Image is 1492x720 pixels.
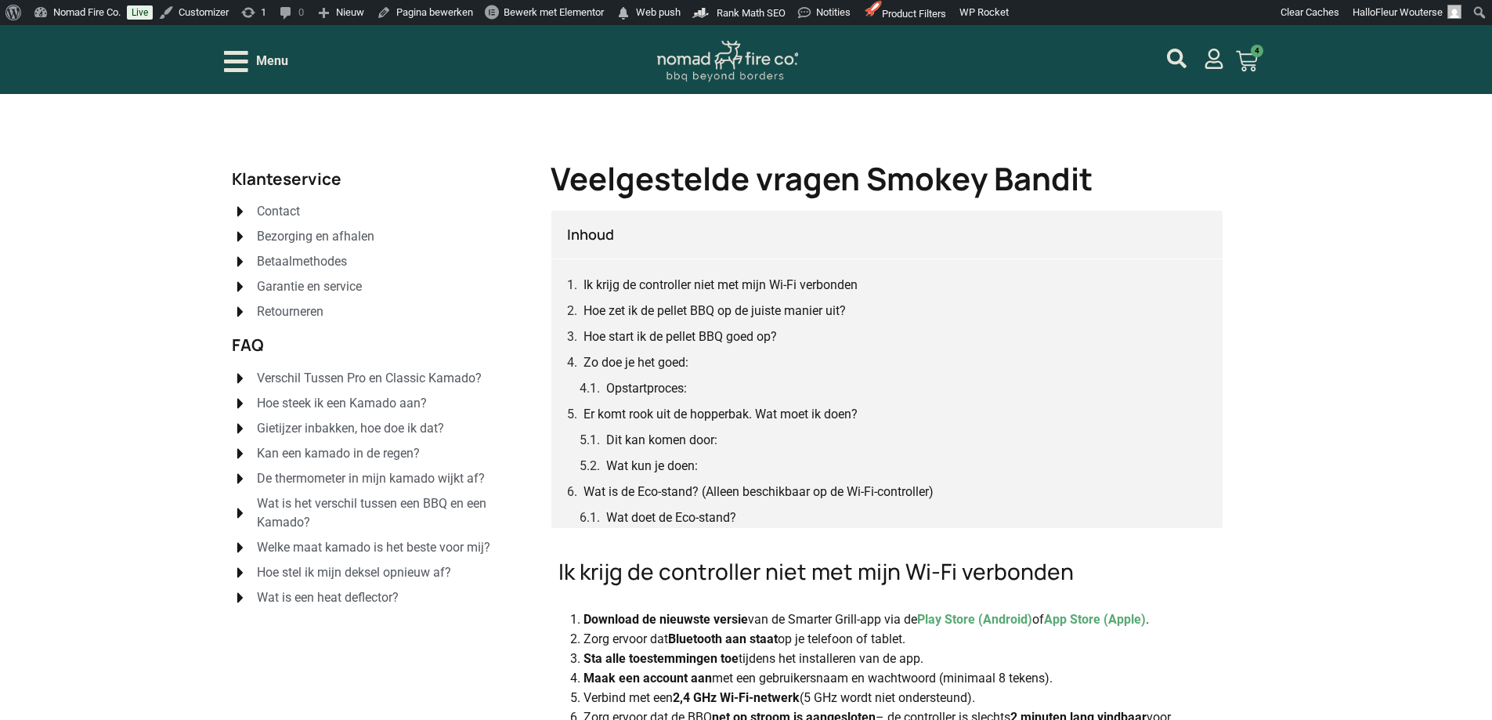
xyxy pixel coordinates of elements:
span: Hoe stel ik mijn deksel opnieuw af? [253,563,451,582]
strong: Maak een account aan [583,671,712,686]
a: Bezorging en afhalen [232,227,519,246]
a: Kan een kamado in de regen? [232,444,519,463]
img: Nomad Logo [657,41,798,82]
strong: 2,4 GHz Wi-Fi-netwerk [673,690,800,705]
span: Menu [256,52,288,71]
span:  [616,2,631,24]
span: Wat is een heat deflector? [253,588,399,607]
span: Gietijzer inbakken, hoe doe ik dat? [253,419,444,438]
h4: Inhoud [567,226,1207,244]
span: 4 [1251,45,1263,57]
a: Play Store (Android) [917,612,1032,627]
span: Garantie en service [253,277,362,296]
span: Hoe steek ik een Kamado aan? [253,394,427,413]
a: Betaalmethodes [232,252,519,271]
li: tijdens het installeren van de app. [583,649,1190,668]
a: Hoe zet ik de pellet BBQ op de juiste manier uit? [583,301,846,320]
a: Wat is de Eco-stand? (Alleen beschikbaar op de Wi-Fi-controller) [583,482,934,501]
span: Rank Math SEO [717,7,786,19]
span: Wat is het verschil tussen een BBQ en een Kamado? [253,494,518,532]
h1: Veelgestelde vragen Smokey Bandit [551,163,1223,194]
h2: FAQ [232,337,519,353]
a: mijn account [1167,49,1187,68]
li: Verbind met een (5 GHz wordt niet ondersteund). [583,688,1190,707]
a: Er komt rook uit de hopperbak. Wat moet ik doen? [583,404,858,424]
a: Hoe stel ik mijn deksel opnieuw af? [232,563,519,582]
a: mijn account [1204,49,1224,69]
h2: Klanteservice [232,171,519,187]
span: De thermometer in mijn kamado wijkt af? [253,469,485,488]
a: Zo doe je het goed: [583,353,688,372]
span: Contact [253,202,300,221]
li: Zorg ervoor dat op je telefoon of tablet. [583,629,1190,649]
a: Contact [232,202,519,221]
a: Wat is het verschil tussen een BBQ en een Kamado? [232,494,519,532]
span: Bewerk met Elementor [504,6,604,18]
li: met een gebruikersnaam en wachtwoord (minimaal 8 tekens). [583,668,1190,688]
a: Dit kan komen door: [606,430,717,450]
span: Retourneren [253,302,323,321]
span: Welke maat kamado is het beste voor mij? [253,538,490,557]
img: Avatar of Fleur Wouterse [1447,5,1461,19]
span: Verschil Tussen Pro en Classic Kamado? [253,369,482,388]
a: Hoe steek ik een Kamado aan? [232,394,519,413]
a: Verschil Tussen Pro en Classic Kamado? [232,369,519,388]
a: Welke maat kamado is het beste voor mij? [232,538,519,557]
a: Ik krijg de controller niet met mijn Wi-Fi verbonden [583,275,858,295]
a: Hoe start ik de pellet BBQ goed op? [583,327,777,346]
li: van de Smarter Grill-app via de of . [583,610,1190,629]
a: Opstartproces: [606,378,687,398]
a: Garantie en service [232,277,519,296]
strong: Sta alle toestemmingen toe [583,651,739,666]
a: Wat doet de Eco-stand? [606,508,736,527]
a: De thermometer in mijn kamado wijkt af? [232,469,519,488]
span: Betaalmethodes [253,252,347,271]
h3: Ik krijg de controller niet met mijn Wi-Fi verbonden [558,559,1216,585]
a: App Store (Apple) [1044,612,1146,627]
a: 4 [1217,41,1277,81]
a: Gietijzer inbakken, hoe doe ik dat? [232,419,519,438]
strong: Bluetooth aan staat [668,631,778,646]
strong: Download de nieuwste versie [583,612,748,627]
a: Live [127,5,153,20]
div: Open/Close Menu [224,48,288,75]
span: Bezorging en afhalen [253,227,374,246]
a: Retourneren [232,302,519,321]
a: Wat kun je doen: [606,456,698,476]
span: Fleur Wouterse [1375,6,1443,18]
span: Kan een kamado in de regen? [253,444,420,463]
a: Wat is een heat deflector? [232,588,519,607]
